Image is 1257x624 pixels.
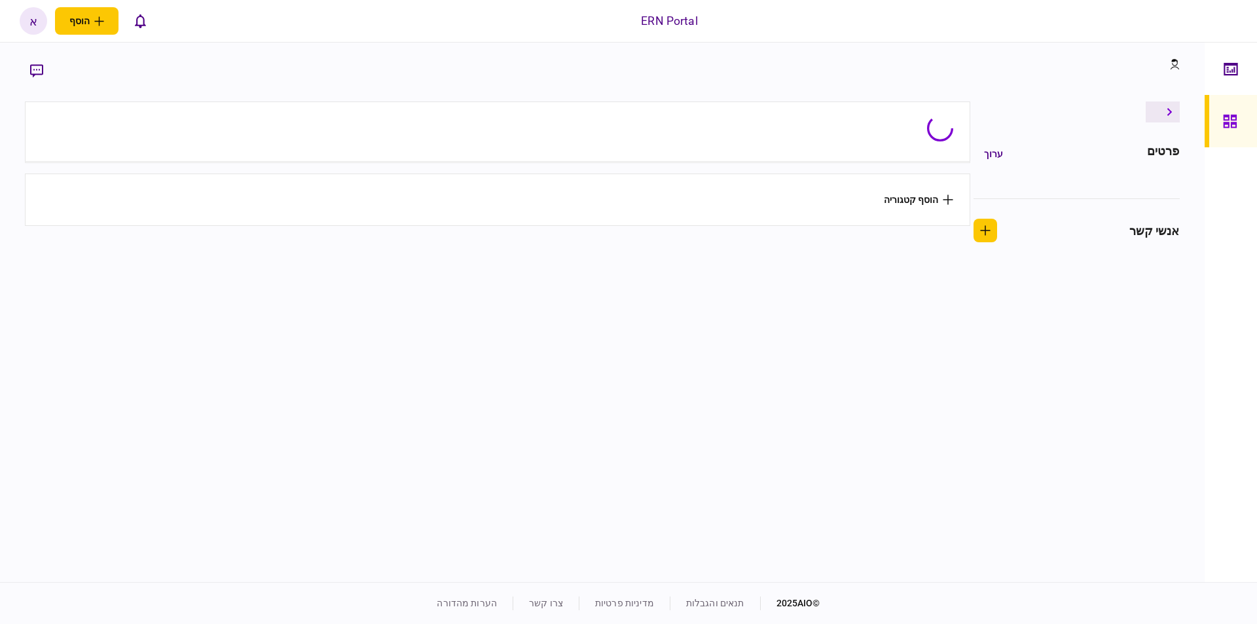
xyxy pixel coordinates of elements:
[595,598,654,608] a: מדיניות פרטיות
[760,596,820,610] div: © 2025 AIO
[55,7,118,35] button: פתח תפריט להוספת לקוח
[641,12,697,29] div: ERN Portal
[437,598,497,608] a: הערות מהדורה
[20,7,47,35] button: א
[1147,142,1180,166] div: פרטים
[974,142,1013,166] button: ערוך
[529,598,563,608] a: צרו קשר
[686,598,744,608] a: תנאים והגבלות
[126,7,154,35] button: פתח רשימת התראות
[884,194,953,205] button: הוסף קטגוריה
[1129,222,1180,240] div: אנשי קשר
